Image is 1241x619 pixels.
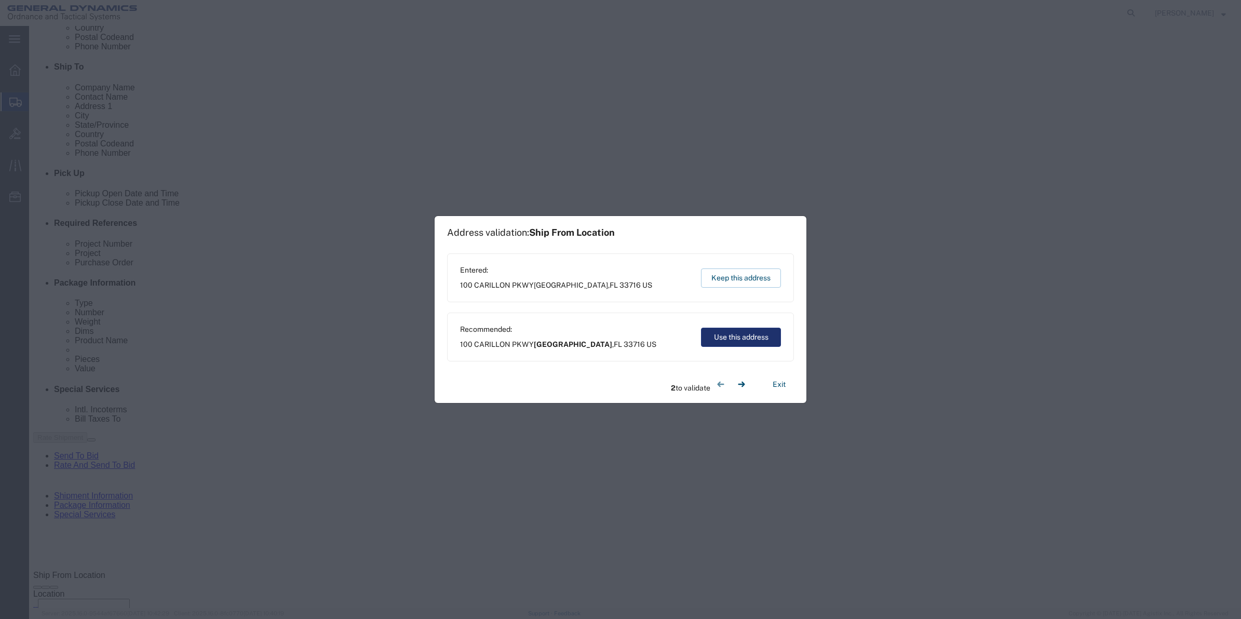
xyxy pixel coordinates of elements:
button: Exit [764,375,794,394]
button: Use this address [701,328,781,347]
span: FL [614,340,622,348]
span: Ship From Location [529,227,615,238]
span: US [646,340,656,348]
span: 100 CARILLON PKWY , [460,339,656,350]
span: 33716 [624,340,645,348]
button: Keep this address [701,268,781,288]
div: to validate [671,374,752,395]
span: Recommended: [460,324,656,335]
span: [GEOGRAPHIC_DATA] [534,340,612,348]
span: 2 [671,384,676,392]
span: 33716 [619,281,641,289]
h1: Address validation: [447,227,615,238]
span: US [642,281,652,289]
span: Entered: [460,265,652,276]
span: 100 CARILLON PKWY , [460,280,652,291]
span: FL [610,281,618,289]
span: [GEOGRAPHIC_DATA] [534,281,608,289]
